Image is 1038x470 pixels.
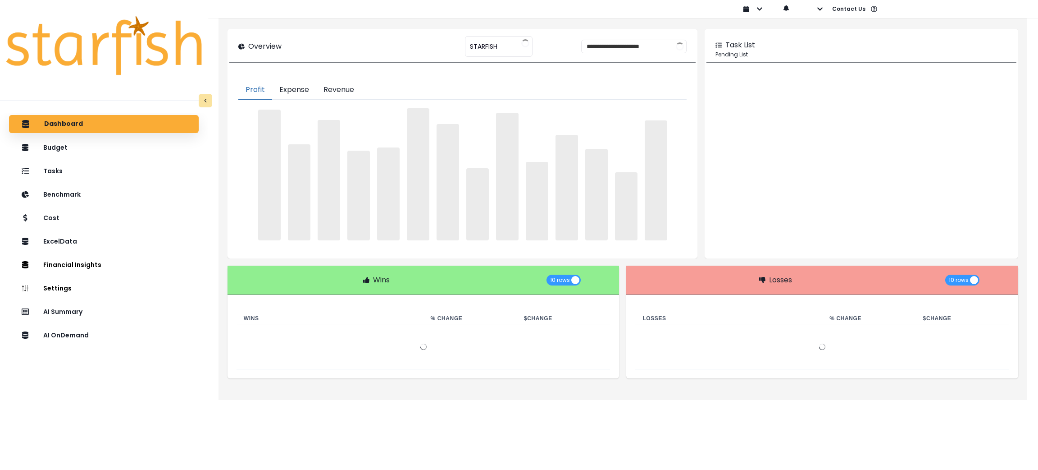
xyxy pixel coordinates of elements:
span: ‌ [258,110,281,240]
span: ‌ [496,113,519,240]
button: Benchmark [9,185,199,203]
th: $ Change [916,313,1009,324]
button: AI OnDemand [9,326,199,344]
p: AI OnDemand [43,332,89,339]
button: ExcelData [9,232,199,250]
span: ‌ [526,162,548,240]
button: Dashboard [9,115,199,133]
span: 10 rows [550,275,570,286]
p: Pending List [715,51,1007,59]
span: ‌ [318,120,340,241]
p: Tasks [43,167,63,175]
button: Profit [238,81,272,100]
p: Dashboard [44,120,83,128]
th: % Change [822,313,915,324]
button: Cost [9,209,199,227]
button: Revenue [316,81,361,100]
span: STARFISH [470,37,497,56]
button: Tasks [9,162,199,180]
span: ‌ [645,120,667,240]
th: Losses [635,313,822,324]
span: ‌ [347,151,370,240]
button: Financial Insights [9,256,199,274]
span: 10 rows [949,275,969,286]
p: Overview [248,41,282,52]
span: ‌ [585,149,608,241]
p: Budget [43,144,68,152]
th: Wins [237,313,423,324]
span: ‌ [555,135,578,240]
p: Cost [43,214,59,222]
th: % Change [423,313,517,324]
p: Wins [373,275,390,286]
p: ExcelData [43,238,77,245]
span: ‌ [615,172,637,240]
span: ‌ [466,168,489,240]
span: ‌ [377,147,400,241]
th: $ Change [517,313,610,324]
span: ‌ [288,144,310,240]
p: Losses [769,275,792,286]
button: AI Summary [9,303,199,321]
p: Task List [725,40,755,51]
button: Settings [9,279,199,297]
button: Budget [9,138,199,157]
span: ‌ [407,108,429,240]
span: ‌ [437,124,459,240]
p: AI Summary [43,308,82,316]
button: Expense [272,81,316,100]
p: Benchmark [43,191,81,198]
